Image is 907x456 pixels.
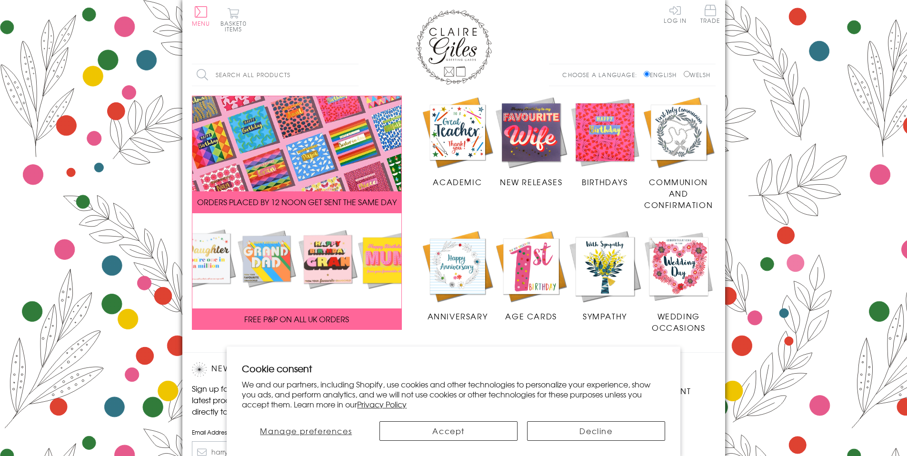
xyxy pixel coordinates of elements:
input: English [644,71,650,77]
input: Search [349,64,359,86]
span: New Releases [500,176,562,188]
span: Academic [433,176,482,188]
span: Age Cards [505,310,557,322]
input: Welsh [684,71,690,77]
h2: Cookie consent [242,362,665,375]
label: Email Address [192,428,354,436]
span: Menu [192,19,210,28]
span: FREE P&P ON ALL UK ORDERS [244,313,349,325]
a: Sympathy [568,229,642,322]
h2: Newsletter [192,362,354,377]
a: New Releases [494,96,568,188]
label: Welsh [684,70,711,79]
p: Choose a language: [562,70,642,79]
a: Communion and Confirmation [642,96,716,211]
label: English [644,70,681,79]
p: Sign up for our newsletter to receive the latest product launches, news and offers directly to yo... [192,383,354,417]
span: Anniversary [428,310,488,322]
img: Claire Giles Greetings Cards [416,10,492,85]
button: Decline [527,421,665,441]
button: Menu [192,6,210,26]
button: Basket0 items [220,8,247,32]
span: Manage preferences [260,425,352,436]
a: Anniversary [421,229,495,322]
a: Academic [421,96,495,188]
button: Manage preferences [242,421,370,441]
a: Wedding Occasions [642,229,716,333]
span: Birthdays [582,176,628,188]
span: ORDERS PLACED BY 12 NOON GET SENT THE SAME DAY [197,196,397,208]
span: Wedding Occasions [652,310,705,333]
a: Trade [700,5,720,25]
a: Birthdays [568,96,642,188]
span: Communion and Confirmation [644,176,713,210]
p: We and our partners, including Shopify, use cookies and other technologies to personalize your ex... [242,379,665,409]
a: Age Cards [494,229,568,322]
button: Accept [379,421,518,441]
input: Search all products [192,64,359,86]
a: Log In [664,5,687,23]
a: Privacy Policy [357,398,407,410]
span: 0 items [225,19,247,33]
span: Trade [700,5,720,23]
span: Sympathy [583,310,627,322]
